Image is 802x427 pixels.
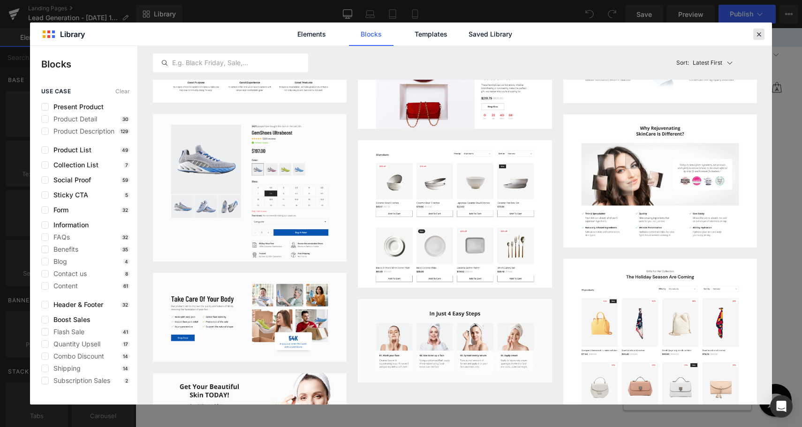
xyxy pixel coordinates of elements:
span: Sort: [676,60,689,66]
a: Blocks [349,22,393,46]
img: image [153,114,347,269]
span: Benefits [49,246,78,253]
p: 32 [121,234,130,240]
p: Latest First [693,59,722,67]
span: Sticky CTA [49,191,88,199]
img: image [358,299,552,382]
p: 61 [121,283,130,289]
summary: Shop [335,75,374,89]
span: Combo Discount [49,352,104,360]
p: 5 [123,192,130,198]
p: 14 [121,366,130,371]
span: 24 HOURS ONLY | [242,6,302,13]
span: 30% OFF SITEWIDE USING CODE: AM30 [302,6,424,13]
p: 32 [121,207,130,213]
span: Collection List [49,161,98,169]
p: 7 [123,162,130,168]
p: 14 [121,353,130,359]
a: Sale On Sale [146,75,206,89]
span: Shipping [49,365,81,372]
p: 59 [121,177,130,183]
img: image [358,55,552,129]
p: 30 [121,116,130,122]
span: FAQs [49,233,70,241]
span: Content [49,282,78,290]
a: Ready To Ship [270,75,335,89]
span: Flash Sale [49,328,84,336]
span: Information [49,221,89,229]
img: image [153,273,347,362]
img: image [563,114,757,247]
p: 32 [121,302,130,307]
a: New Arrivals [206,75,270,89]
summary: AM World [462,75,521,89]
span: Header & Footer [49,301,103,308]
span: Contact us [49,270,87,277]
span: Form [49,206,68,214]
p: Start building your page [67,167,600,178]
a: Contact Us [14,20,56,34]
span: use case [41,88,71,95]
p: Blocks [41,57,137,71]
a: Customer Service [56,20,118,34]
a: Explore Template [291,281,376,300]
button: Latest FirstSort:Latest First [673,46,757,80]
span: Clear [115,88,130,95]
button: [GEOGRAPHIC_DATA] (USD $) [520,19,648,35]
a: 24 HOURS ONLY |30% OFF SITEWIDE USING CODE: AM30 [21,5,645,14]
p: 2 [123,378,130,383]
a: Elements [289,22,334,46]
span: Quantity Upsell [49,340,100,348]
div: Open Intercom Messenger [770,395,793,418]
div: Chat widget toggle [623,356,656,389]
p: 41 [121,329,130,335]
span: Product Detail [49,115,97,123]
img: image [358,140,552,375]
span: Present Product [49,103,104,111]
span: Product List [49,146,91,154]
span: Boost Sales [49,316,91,323]
input: E.g. Black Friday, Sale,... [153,57,308,68]
p: 17 [121,341,130,347]
p: 4 [123,259,130,264]
p: 49 [120,147,130,153]
span: Product Description [49,127,114,135]
a: Saved Library [468,22,513,46]
span: Social Proof [49,176,91,184]
p: 129 [119,128,130,134]
p: 8 [123,271,130,277]
a: Templates [409,22,453,46]
span: [GEOGRAPHIC_DATA] (USD $) [532,22,635,32]
p: or Drag & Drop elements from left sidebar [67,307,600,314]
p: 35 [121,247,130,252]
span: Blog [49,258,67,265]
a: Wedding Wardrobe [374,75,462,89]
span: Subscription Sales [49,377,110,384]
